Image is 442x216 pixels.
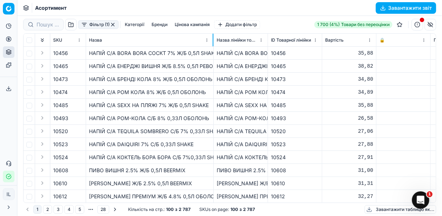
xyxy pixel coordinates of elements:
[217,89,265,96] div: НАПІЙ С/А РОМ КОЛА 8% Ж/Б 0,5Л ОБОЛОНЬ
[325,193,373,200] div: 32,27
[412,191,429,209] iframe: Intercom live chat
[217,102,265,109] div: НАПІЙ С/А SEXX НА ПЛЯЖІ 7% Ж/Б 0,5Л SHAKE
[38,127,47,135] button: Expand
[54,205,63,214] button: 3
[271,115,319,122] div: 10493
[427,191,433,197] span: 1
[217,167,265,174] div: ПИВО ВИШНЯ 2.5% Ж/Б 0,5Л BEERMIX
[64,205,74,214] button: 4
[53,76,68,83] span: 10473
[325,167,373,174] div: 31,00
[89,154,211,161] div: НАПІЙ С/А КОКТЕЛЬ БОРА БОРА С/Б 7%0,33Л SHAKE
[271,141,319,148] div: 10523
[97,205,109,214] button: 28
[53,167,68,174] span: 10608
[35,4,67,12] span: Асортимент
[325,63,373,70] div: 38,82
[38,179,47,187] button: Expand
[53,37,62,43] span: SKU
[89,76,211,83] div: НАПІЙ С/А БРЕНДІ КОЛА 8% Ж/Б 0,5Л ОБОЛОНЬ
[128,207,165,212] span: Кількість на стр. :
[111,205,119,214] button: Go to next page
[122,20,147,29] button: Категорії
[325,76,373,83] div: 34,80
[166,207,174,212] strong: 100
[243,207,255,212] strong: 2 787
[43,205,52,214] button: 2
[325,50,373,57] div: 35,88
[38,48,47,57] button: Expand
[89,193,211,200] div: [PERSON_NAME] ПРЕМІУМ Ж/Б 4.8% 0,5Л ОБОЛОНЬ
[38,166,47,174] button: Expand
[217,37,258,43] span: Назва лінійки товарів
[341,22,390,27] span: Товари без переоцінки
[37,21,59,28] input: Пошук по SKU або назві
[217,128,265,135] div: НАПІЙ С/А TEQUILA SOMBRERO С/Б 7% 0,33Л SHAKE
[271,89,319,96] div: 10474
[217,76,265,83] div: НАПІЙ С/А БРЕНДІ КОЛА 8% Ж/Б 0,5Л ОБОЛОНЬ
[89,167,211,174] div: ПИВО ВИШНЯ 2.5% Ж/Б 0,5Л BEERMIX
[53,141,68,148] span: 10523
[217,141,265,148] div: НАПІЙ С/А DAIQUIRI 7% С/Б 0,33Л SHAKE
[217,50,265,57] div: НАПІЙ С/А BORA BORA COCKT 7% Ж/Б 0,5Л SHAKE
[271,76,319,83] div: 10473
[75,205,84,214] button: 5
[271,154,319,161] div: 10524
[89,102,211,109] div: НАПІЙ С/А SEXX НА ПЛЯЖІ 7% Ж/Б 0,5Л SHAKE
[271,167,319,174] div: 10608
[53,50,68,57] span: 10456
[38,75,47,83] button: Expand
[3,189,14,200] button: IL
[217,63,265,70] div: НАПІЙ С/А ЕНЕРДЖІ ВИШНЯ Ж/Б 8.5% 0,5Л РЕВО
[271,102,319,109] div: 10485
[89,89,211,96] div: НАПІЙ С/А РОМ КОЛА 8% Ж/Б 0,5Л ОБОЛОНЬ
[175,207,177,212] strong: з
[53,128,68,135] span: 10520
[149,20,170,29] button: Бренди
[325,180,373,187] div: 31,31
[271,128,319,135] div: 10520
[325,102,373,109] div: 35,88
[38,36,47,45] button: Expand all
[217,193,265,200] div: [PERSON_NAME] ПРЕМІУМ Ж/Б 4.8% 0,5Л ОБОЛОНЬ
[217,115,265,122] div: НАПІЙ С/А РОМ-КОЛА С/Б 8% 0,33Л ОБОЛОНЬ
[325,128,373,135] div: 27,06
[53,63,68,70] span: 10465
[376,2,436,14] button: Завантажити звіт
[271,50,319,57] div: 10456
[53,89,68,96] span: 10474
[89,141,211,148] div: НАПІЙ С/А DAIQUIRI 7% С/Б 0,33Л SHAKE
[217,180,265,187] div: [PERSON_NAME] Ж/Б 2.5% 0,5Л BEERMIX
[38,101,47,109] button: Expand
[325,115,373,122] div: 26,58
[89,115,211,122] div: НАПІЙ С/А РОМ-КОЛА С/Б 8% 0,33Л ОБОЛОНЬ
[38,140,47,148] button: Expand
[35,4,67,12] nav: breadcrumb
[78,20,119,29] button: Фільтр (1)
[53,115,68,122] span: 10493
[379,37,385,43] span: 🔒
[89,37,102,43] span: Назва
[271,63,319,70] div: 10465
[325,154,373,161] div: 27,91
[33,205,42,214] button: 1
[53,102,68,109] span: 10485
[53,180,67,187] span: 10610
[271,193,319,200] div: 10612
[89,180,211,187] div: [PERSON_NAME] Ж/Б 2.5% 0,5Л BEERMIX
[214,20,260,29] button: Додати фільтр
[325,89,373,96] div: 34,89
[89,128,211,135] div: НАПІЙ С/А TEQUILA SOMBRERO С/Б 7% 0,33Л SHAKE
[38,153,47,161] button: Expand
[23,205,32,214] button: Go to previous page
[53,193,67,200] span: 10612
[53,154,68,161] span: 10524
[38,114,47,122] button: Expand
[271,37,311,43] span: ID Товарної лінійки
[199,207,229,212] span: SKUs on page :
[23,204,119,215] nav: pagination
[217,154,265,161] div: НАПІЙ С/А КОКТЕЛЬ БОРА БОРА С/Б 7%0,33Л SHAKE
[271,180,319,187] div: 10610
[38,88,47,96] button: Expand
